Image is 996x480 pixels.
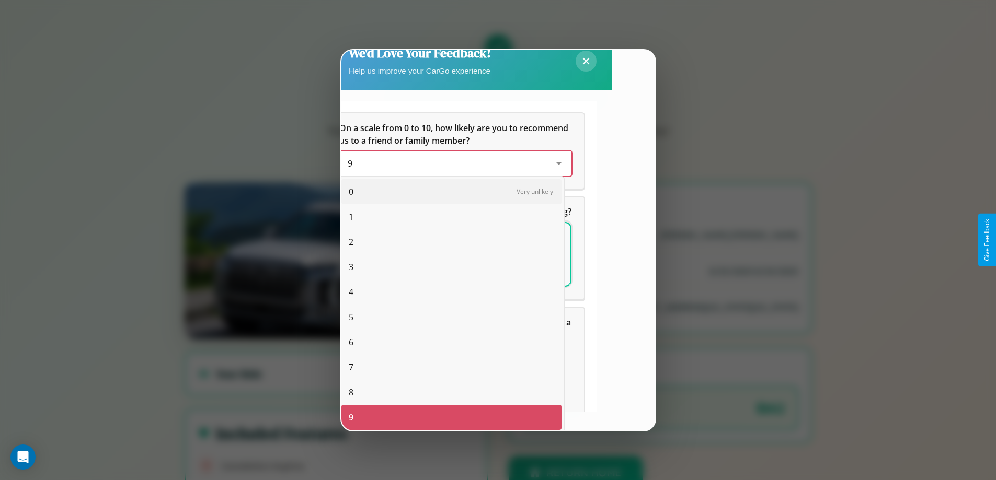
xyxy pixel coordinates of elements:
[349,286,353,298] span: 4
[341,204,562,229] div: 1
[341,405,562,430] div: 9
[349,361,353,373] span: 7
[349,210,353,223] span: 1
[349,64,491,78] p: Help us improve your CarGo experience
[341,229,562,254] div: 2
[341,430,562,455] div: 10
[341,279,562,305] div: 4
[341,254,562,279] div: 3
[327,113,584,189] div: On a scale from 0 to 10, how likely are you to recommend us to a friend or family member?
[341,330,562,355] div: 6
[341,305,562,330] div: 5
[349,411,353,424] span: 9
[983,219,991,261] div: Give Feedback
[348,158,352,169] span: 9
[10,444,36,470] div: Open Intercom Messenger
[339,122,571,147] h5: On a scale from 0 to 10, how likely are you to recommend us to a friend or family member?
[339,122,570,146] span: On a scale from 0 to 10, how likely are you to recommend us to a friend or family member?
[349,236,353,248] span: 2
[341,355,562,380] div: 7
[349,261,353,273] span: 3
[341,179,562,204] div: 0
[349,386,353,399] span: 8
[517,187,553,196] span: Very unlikely
[349,311,353,323] span: 5
[339,317,573,341] span: Which of the following features do you value the most in a vehicle?
[341,380,562,405] div: 8
[339,206,571,217] span: What can we do to make your experience more satisfying?
[349,185,353,198] span: 0
[339,151,571,176] div: On a scale from 0 to 10, how likely are you to recommend us to a friend or family member?
[349,336,353,348] span: 6
[349,44,491,62] h2: We'd Love Your Feedback!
